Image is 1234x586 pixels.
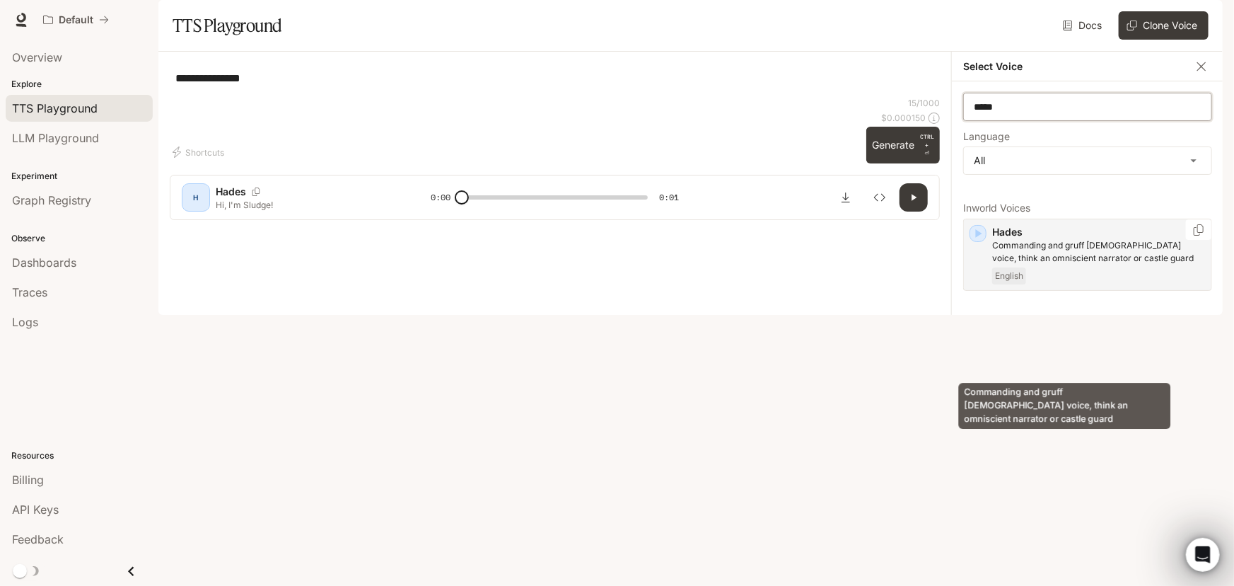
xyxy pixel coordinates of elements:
[963,132,1010,142] p: Language
[173,11,282,40] h1: TTS Playground
[431,190,450,205] span: 0:00
[216,185,246,199] p: Hades
[964,147,1211,174] div: All
[1186,538,1220,572] iframe: Intercom live chat
[1192,224,1206,236] button: Copy Voice ID
[1060,11,1107,40] a: Docs
[992,239,1206,265] p: Commanding and gruff male voice, think an omniscient narrator or castle guard
[216,199,397,211] p: Hi, I'm Sludge!
[920,132,934,158] p: ⏎
[59,14,93,26] p: Default
[832,183,860,212] button: Download audio
[1119,11,1209,40] button: Clone Voice
[963,203,1212,213] p: Inworld Voices
[37,6,115,34] button: All workspaces
[992,225,1206,239] p: Hades
[992,268,1026,285] span: English
[908,97,940,109] p: 15 / 1000
[246,188,266,196] button: Copy Voice ID
[920,132,934,149] p: CTRL +
[866,127,940,163] button: GenerateCTRL +⏎
[959,383,1171,429] div: Commanding and gruff [DEMOGRAPHIC_DATA] voice, think an omniscient narrator or castle guard
[659,190,679,205] span: 0:01
[185,186,207,209] div: H
[881,112,926,124] p: $ 0.000150
[170,141,230,163] button: Shortcuts
[866,183,894,212] button: Inspect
